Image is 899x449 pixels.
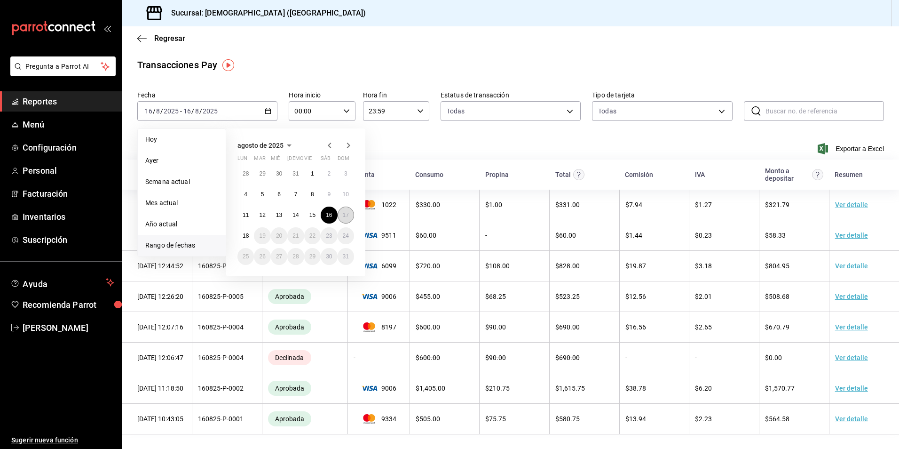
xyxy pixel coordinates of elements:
span: $ 108.00 [485,262,510,270]
span: $ 1,405.00 [416,385,445,392]
label: Tipo de tarjeta [592,92,732,98]
input: -- [156,107,160,115]
td: - [347,343,410,373]
span: $ 19.87 [625,262,646,270]
span: $ 1.27 [695,201,712,208]
label: Hora fin [363,92,429,98]
button: 5 de agosto de 2025 [254,186,270,203]
span: [PERSON_NAME] [23,321,114,334]
a: Ver detalle [835,201,868,208]
span: $ 75.75 [485,415,506,423]
span: Ayuda [23,277,102,288]
span: Semana actual [145,177,218,187]
div: Todas [598,106,616,116]
span: $ 523.25 [555,293,580,300]
label: Estatus de transacción [441,92,581,98]
span: $ 90.00 [485,354,506,361]
abbr: lunes [237,155,247,165]
abbr: 21 de agosto de 2025 [292,233,299,239]
button: 27 de agosto de 2025 [271,248,287,265]
span: $ 330.00 [416,201,440,208]
span: / [199,107,202,115]
span: - [180,107,182,115]
div: Transacciones Pay [137,58,217,72]
abbr: 3 de agosto de 2025 [344,170,347,177]
td: 160825-P-0002 [192,373,262,404]
td: - [480,220,550,251]
abbr: 27 de agosto de 2025 [276,253,282,260]
abbr: 1 de agosto de 2025 [311,170,314,177]
a: Ver detalle [835,385,868,392]
button: 15 de agosto de 2025 [304,207,321,224]
span: Pregunta a Parrot AI [25,62,101,72]
span: $ 90.00 [485,323,506,331]
span: $ 2.23 [695,415,712,423]
abbr: 30 de julio de 2025 [276,170,282,177]
td: [DATE] 13:20:36 [122,190,192,220]
button: 9 de agosto de 2025 [321,186,337,203]
abbr: 31 de julio de 2025 [292,170,299,177]
span: $ 508.68 [765,293,789,300]
button: open_drawer_menu [103,24,111,32]
abbr: 9 de agosto de 2025 [327,191,331,198]
button: 6 de agosto de 2025 [271,186,287,203]
span: Aprobada [271,415,308,423]
abbr: 11 de agosto de 2025 [243,212,249,218]
abbr: 26 de agosto de 2025 [259,253,265,260]
span: Facturación [23,187,114,200]
abbr: 10 de agosto de 2025 [343,191,349,198]
abbr: 25 de agosto de 2025 [243,253,249,260]
td: 160825-P-0004 [192,343,262,373]
abbr: 16 de agosto de 2025 [326,212,332,218]
div: Transacciones cobradas de manera exitosa. [268,320,311,335]
button: Exportar a Excel [820,143,884,154]
abbr: 12 de agosto de 2025 [259,212,265,218]
button: 19 de agosto de 2025 [254,227,270,244]
abbr: 7 de agosto de 2025 [294,191,298,198]
abbr: 8 de agosto de 2025 [311,191,314,198]
span: $ 12.56 [625,293,646,300]
span: $ 7.94 [625,201,642,208]
abbr: 2 de agosto de 2025 [327,170,331,177]
img: Tooltip marker [222,59,234,71]
abbr: 20 de agosto de 2025 [276,233,282,239]
label: Fecha [137,92,277,98]
button: 7 de agosto de 2025 [287,186,304,203]
div: Propina [485,171,509,178]
span: / [160,107,163,115]
abbr: sábado [321,155,331,165]
abbr: 24 de agosto de 2025 [343,233,349,239]
button: 17 de agosto de 2025 [338,207,354,224]
td: 160825-P-0004 [192,312,262,343]
td: [DATE] 12:26:20 [122,281,192,312]
button: 23 de agosto de 2025 [321,227,337,244]
span: $ 564.58 [765,415,789,423]
a: Ver detalle [835,415,868,423]
td: [DATE] 11:18:50 [122,373,192,404]
abbr: miércoles [271,155,280,165]
button: 31 de julio de 2025 [287,165,304,182]
abbr: 13 de agosto de 2025 [276,212,282,218]
span: Mes actual [145,198,218,208]
input: -- [195,107,199,115]
div: Monto a depositar [765,167,810,182]
input: ---- [163,107,179,115]
button: 30 de julio de 2025 [271,165,287,182]
button: 20 de agosto de 2025 [271,227,287,244]
button: Pregunta a Parrot AI [10,56,116,76]
span: $ 331.00 [555,201,580,208]
span: Aprobada [271,323,308,331]
abbr: 5 de agosto de 2025 [261,191,264,198]
abbr: 18 de agosto de 2025 [243,233,249,239]
abbr: domingo [338,155,349,165]
button: Regresar [137,34,185,43]
td: [DATE] 12:06:47 [122,343,192,373]
button: 30 de agosto de 2025 [321,248,337,265]
span: Personal [23,164,114,177]
span: $ 600.00 [416,323,440,331]
span: Recomienda Parrot [23,298,114,311]
abbr: jueves [287,155,343,165]
span: Aprobada [271,293,308,300]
